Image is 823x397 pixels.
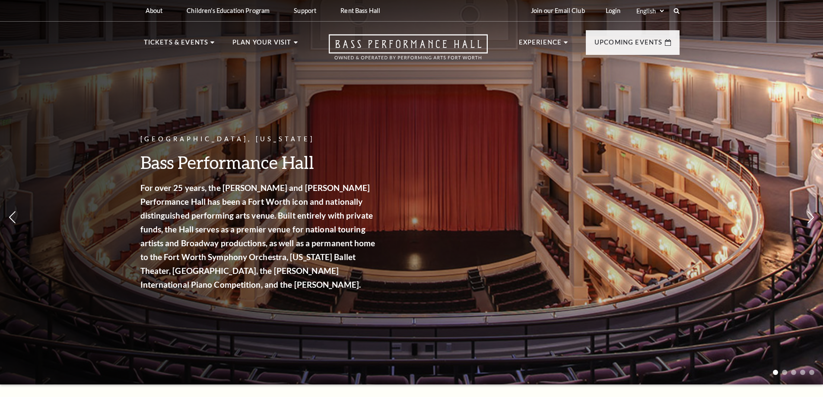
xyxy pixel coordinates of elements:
[519,37,562,53] p: Experience
[594,37,663,53] p: Upcoming Events
[144,37,209,53] p: Tickets & Events
[187,7,270,14] p: Children's Education Program
[340,7,380,14] p: Rent Bass Hall
[140,183,375,289] strong: For over 25 years, the [PERSON_NAME] and [PERSON_NAME] Performance Hall has been a Fort Worth ico...
[294,7,316,14] p: Support
[140,134,378,145] p: [GEOGRAPHIC_DATA], [US_STATE]
[140,151,378,173] h3: Bass Performance Hall
[635,7,665,15] select: Select:
[146,7,163,14] p: About
[232,37,292,53] p: Plan Your Visit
